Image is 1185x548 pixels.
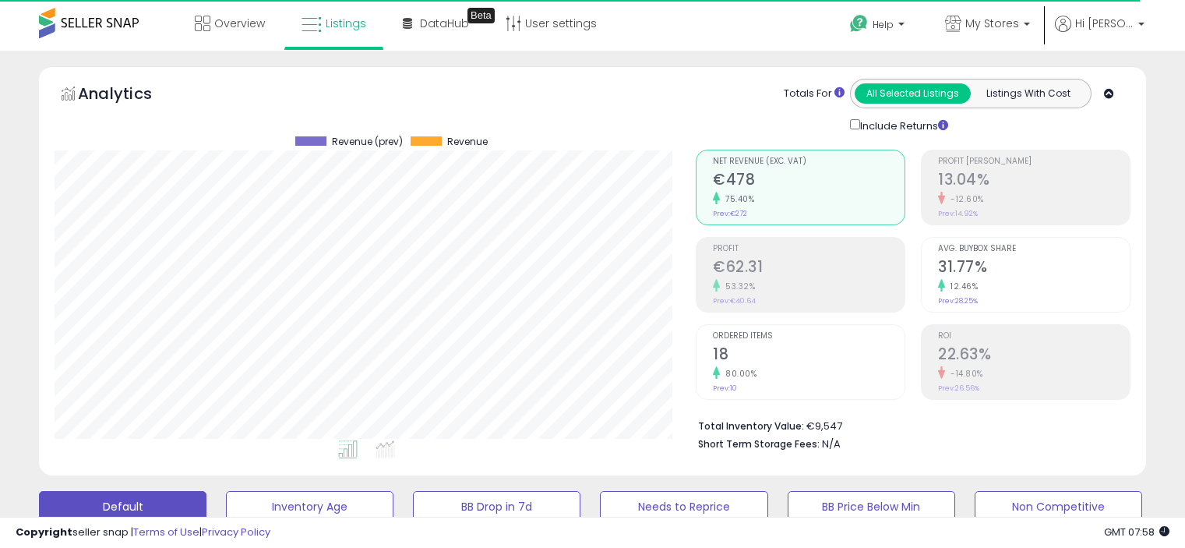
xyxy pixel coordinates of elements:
h2: 18 [713,345,905,366]
small: Prev: €40.64 [713,296,756,306]
button: BB Price Below Min [788,491,955,522]
a: Terms of Use [133,525,199,539]
button: All Selected Listings [855,83,971,104]
small: -14.80% [945,368,983,380]
button: BB Drop in 7d [413,491,580,522]
span: Hi [PERSON_NAME] [1075,16,1134,31]
h2: 13.04% [938,171,1130,192]
a: Hi [PERSON_NAME] [1055,16,1144,51]
span: 2025-09-11 07:58 GMT [1104,525,1169,539]
button: Listings With Cost [970,83,1086,104]
span: Help [873,18,894,31]
small: Prev: 28.25% [938,296,978,306]
h2: €478 [713,171,905,192]
div: Tooltip anchor [467,8,495,23]
span: Profit [713,245,905,253]
small: Prev: 26.56% [938,384,979,393]
div: Totals For [784,87,845,101]
small: -12.60% [945,193,984,205]
span: ROI [938,332,1130,341]
button: Non Competitive [975,491,1142,522]
span: Avg. Buybox Share [938,245,1130,253]
small: 12.46% [945,281,978,292]
div: Include Returns [838,116,967,134]
h5: Analytics [78,83,182,108]
h2: 31.77% [938,258,1130,279]
small: 80.00% [720,368,756,380]
a: Help [838,2,920,51]
a: Privacy Policy [202,525,270,539]
small: Prev: €272 [713,209,747,218]
button: Inventory Age [226,491,393,522]
button: Default [39,491,206,522]
small: 75.40% [720,193,754,205]
span: DataHub [420,16,469,31]
li: €9,547 [698,415,1119,434]
div: seller snap | | [16,525,270,540]
span: Listings [326,16,366,31]
small: Prev: 10 [713,384,737,393]
span: Profit [PERSON_NAME] [938,157,1130,166]
span: Revenue (prev) [332,136,403,147]
span: Ordered Items [713,332,905,341]
b: Short Term Storage Fees: [698,437,820,451]
span: N/A [822,437,841,451]
span: My Stores [965,16,1019,31]
span: Net Revenue (Exc. VAT) [713,157,905,166]
button: Needs to Reprice [600,491,767,522]
h2: €62.31 [713,258,905,279]
b: Total Inventory Value: [698,419,804,433]
small: 53.32% [720,281,755,292]
span: Overview [214,16,265,31]
h2: 22.63% [938,345,1130,366]
small: Prev: 14.92% [938,209,978,218]
strong: Copyright [16,525,72,539]
span: Revenue [447,136,488,147]
i: Get Help [849,14,869,34]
